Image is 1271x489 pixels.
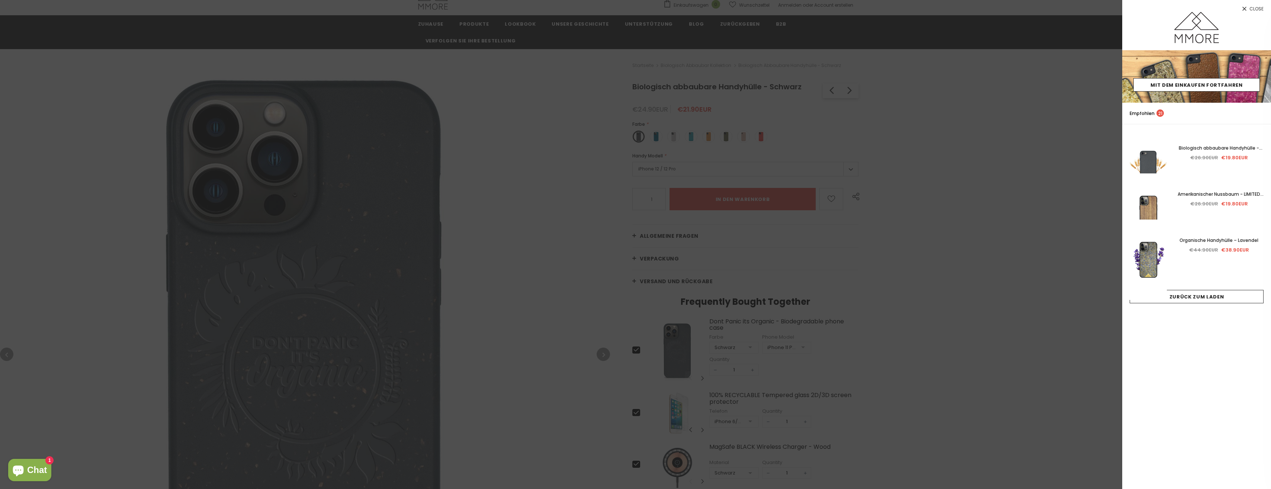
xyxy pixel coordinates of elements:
span: Close [1249,7,1264,11]
span: €26.90EUR [1190,154,1218,161]
span: €44.90EUR [1189,246,1218,253]
span: Organische Handyhülle – Lavendel [1179,237,1258,243]
span: Biologisch abbaubare Handyhülle - Schwarz [1179,145,1262,159]
a: search [1256,110,1264,117]
inbox-online-store-chat: Onlineshop-Chat von Shopify [6,459,54,483]
a: Zurück zum Laden [1130,290,1264,303]
span: €38.90EUR [1221,246,1249,253]
span: €19.80EUR [1221,200,1248,207]
a: Amerikanischer Nussbaum - LIMITED EDITION [1174,190,1264,198]
span: €26.90EUR [1190,200,1218,207]
a: Mit dem Einkaufen fortfahren [1133,78,1260,92]
p: Empfohlen [1130,109,1164,117]
span: €19.80EUR [1221,154,1248,161]
a: Organische Handyhülle – Lavendel [1174,236,1264,244]
span: 21 [1156,109,1164,117]
span: Amerikanischer Nussbaum - LIMITED EDITION [1178,191,1264,205]
a: Biologisch abbaubare Handyhülle - Schwarz [1174,144,1264,152]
